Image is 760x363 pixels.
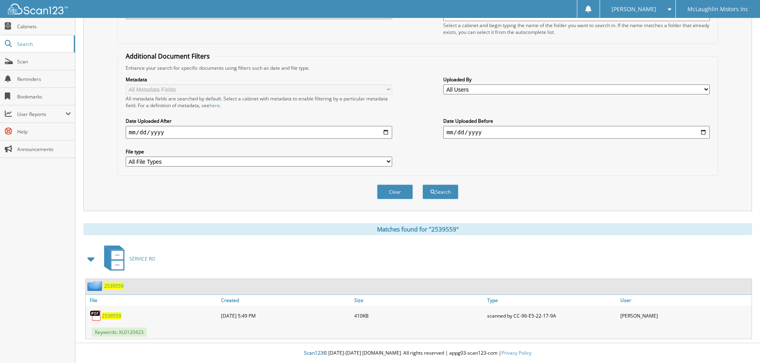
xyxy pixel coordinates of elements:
[126,148,392,155] label: File type
[485,295,618,306] a: Type
[86,295,219,306] a: File
[126,118,392,124] label: Date Uploaded After
[352,308,486,324] div: 410KB
[122,52,214,61] legend: Additional Document Filters
[17,23,71,30] span: Cabinets
[443,76,710,83] label: Uploaded By
[485,308,618,324] div: scanned by CC-96-E5-22-17-9A
[129,255,155,262] span: SERVICE RO
[92,328,147,337] span: Keywords: XL0120423
[304,349,323,356] span: Scan123
[720,325,760,363] iframe: Chat Widget
[17,93,71,100] span: Bookmarks
[126,95,392,109] div: All metadata fields are searched by default. Select a cabinet with metadata to enable filtering b...
[126,76,392,83] label: Metadata
[352,295,486,306] a: Size
[17,41,70,47] span: Search
[219,295,352,306] a: Created
[126,126,392,139] input: start
[501,349,531,356] a: Privacy Policy
[443,126,710,139] input: end
[87,281,104,291] img: folder2.png
[102,312,121,319] a: 2539559
[99,243,155,275] a: SERVICE RO
[17,58,71,65] span: Scan
[17,76,71,82] span: Reminders
[219,308,352,324] div: [DATE] 5:49 PM
[687,7,748,12] span: McLaughlin Motors Inc
[104,283,124,289] a: 2539559
[618,295,752,306] a: User
[443,118,710,124] label: Date Uploaded Before
[209,102,220,109] a: here
[618,308,752,324] div: [PERSON_NAME]
[8,4,68,14] img: scan123-logo-white.svg
[377,184,413,199] button: Clear
[17,146,71,153] span: Announcements
[612,7,656,12] span: [PERSON_NAME]
[122,65,714,71] div: Enhance your search for specific documents using filters such as date and file type.
[17,128,71,135] span: Help
[17,111,65,118] span: User Reports
[443,22,710,35] div: Select a cabinet and begin typing the name of the folder you want to search in. If the name match...
[422,184,458,199] button: Search
[83,223,752,235] div: Matches found for "2539559"
[75,343,760,363] div: © [DATE]-[DATE] [DOMAIN_NAME]. All rights reserved | appg03-scan123-com |
[90,310,102,322] img: PDF.png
